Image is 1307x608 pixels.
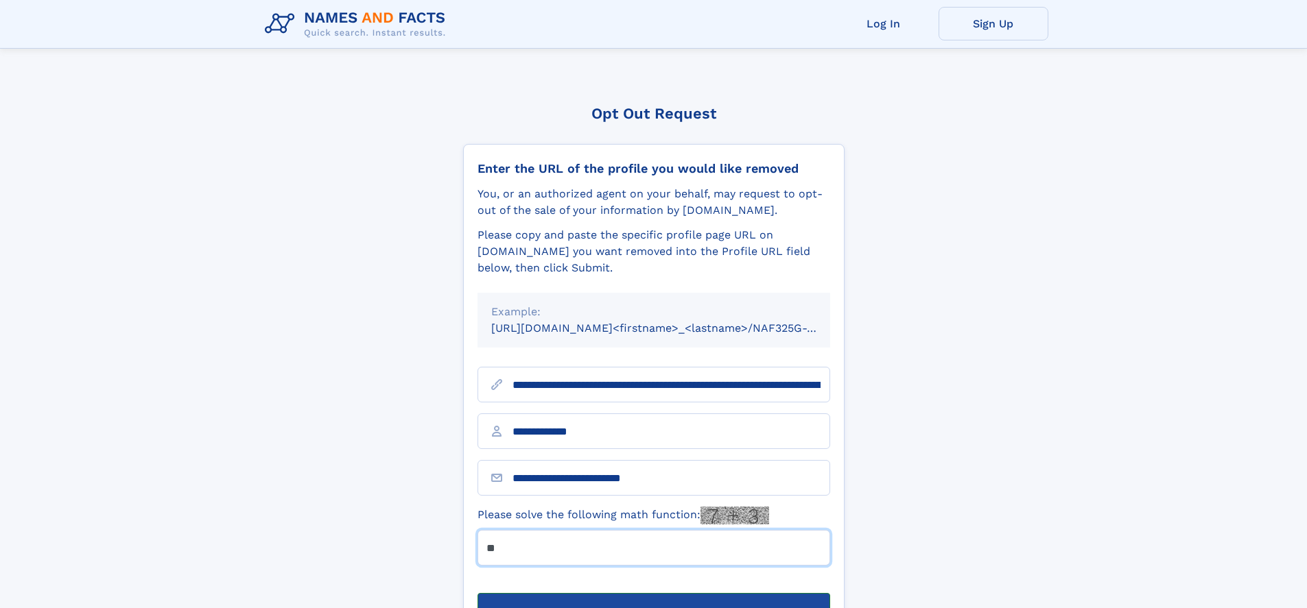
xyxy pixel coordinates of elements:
label: Please solve the following math function: [478,507,769,524]
img: Logo Names and Facts [259,5,457,42]
div: Opt Out Request [463,105,845,122]
div: Enter the URL of the profile you would like removed [478,161,830,176]
div: You, or an authorized agent on your behalf, may request to opt-out of the sale of your informatio... [478,186,830,219]
div: Please copy and paste the specific profile page URL on [DOMAIN_NAME] you want removed into the Pr... [478,227,830,276]
a: Sign Up [939,7,1048,40]
small: [URL][DOMAIN_NAME]<firstname>_<lastname>/NAF325G-xxxxxxxx [491,321,856,335]
div: Example: [491,304,816,320]
a: Log In [829,7,939,40]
